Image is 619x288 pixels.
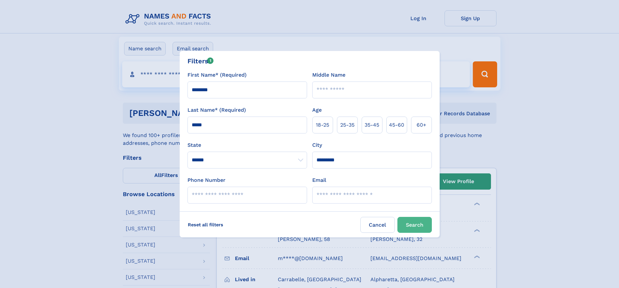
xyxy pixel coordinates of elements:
label: State [187,141,307,149]
label: Middle Name [312,71,345,79]
label: Cancel [360,217,395,233]
span: 60+ [417,121,426,129]
span: 25‑35 [340,121,355,129]
label: Phone Number [187,176,226,184]
span: 45‑60 [389,121,404,129]
span: 18‑25 [316,121,329,129]
label: Reset all filters [184,217,227,232]
label: City [312,141,322,149]
label: Last Name* (Required) [187,106,246,114]
div: Filters [187,56,214,66]
label: Email [312,176,326,184]
label: Age [312,106,322,114]
button: Search [397,217,432,233]
span: 35‑45 [365,121,379,129]
label: First Name* (Required) [187,71,247,79]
